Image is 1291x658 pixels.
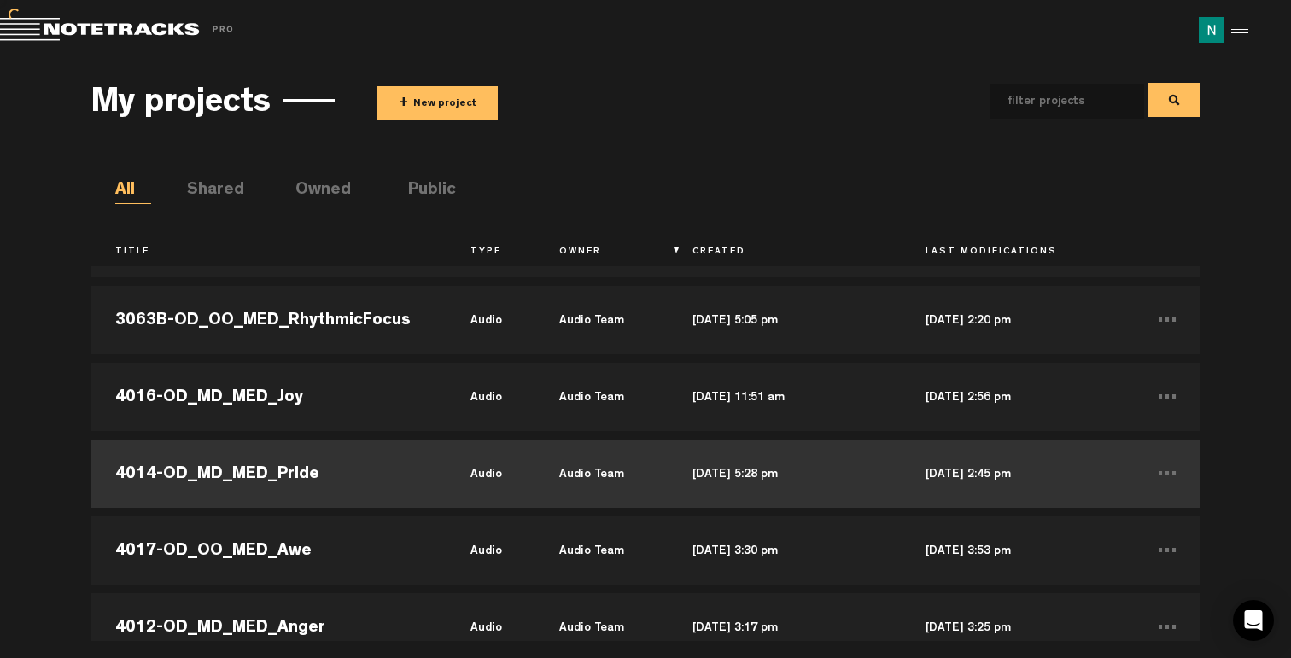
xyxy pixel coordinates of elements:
td: [DATE] 5:28 pm [668,435,901,512]
td: [DATE] 2:45 pm [901,435,1134,512]
button: +New project [377,86,498,120]
h3: My projects [91,86,271,124]
td: [DATE] 3:53 pm [901,512,1134,589]
th: Type [446,238,535,267]
td: 3063B-OD_OO_MED_RhythmicFocus [91,282,446,358]
li: Shared [187,178,223,204]
li: Owned [295,178,331,204]
td: audio [446,435,535,512]
th: Last Modifications [901,238,1134,267]
td: [DATE] 2:20 pm [901,282,1134,358]
th: Owner [535,238,668,267]
span: + [399,94,408,114]
td: [DATE] 2:56 pm [901,358,1134,435]
td: Audio Team [535,512,668,589]
td: ... [1134,512,1200,589]
th: Created [668,238,901,267]
td: ... [1134,358,1200,435]
li: All [115,178,151,204]
td: [DATE] 5:05 pm [668,282,901,358]
td: [DATE] 3:30 pm [668,512,901,589]
td: ... [1134,435,1200,512]
li: Public [408,178,444,204]
td: audio [446,358,535,435]
td: audio [446,282,535,358]
td: [DATE] 11:51 am [668,358,901,435]
div: Open Intercom Messenger [1233,600,1274,641]
th: Title [91,238,446,267]
input: filter projects [990,84,1117,119]
img: ACg8ocLu3IjZ0q4g3Sv-67rBggf13R-7caSq40_txJsJBEcwv2RmFg=s96-c [1199,17,1224,43]
td: ... [1134,282,1200,358]
td: Audio Team [535,358,668,435]
td: 4017-OD_OO_MED_Awe [91,512,446,589]
td: 4016-OD_MD_MED_Joy [91,358,446,435]
td: Audio Team [535,282,668,358]
td: audio [446,512,535,589]
td: 4014-OD_MD_MED_Pride [91,435,446,512]
td: Audio Team [535,435,668,512]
